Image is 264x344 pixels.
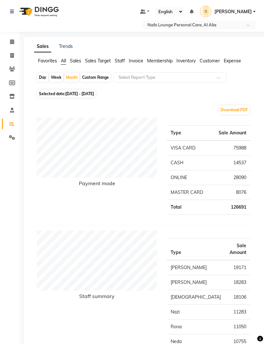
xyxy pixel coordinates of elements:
td: 126691 [211,200,250,215]
div: Month [64,73,79,82]
span: [PERSON_NAME] [214,8,252,15]
td: 11283 [225,305,250,320]
span: Customer [200,58,220,64]
span: Membership [147,58,173,64]
th: Sale Amount [225,239,250,260]
span: All [61,58,66,64]
span: Expense [224,58,241,64]
td: 18106 [225,290,250,305]
span: Sales Target [85,58,111,64]
td: 11050 [225,320,250,334]
td: VISA CARD [167,140,211,156]
img: Sima [200,6,211,17]
td: 14537 [211,156,250,170]
span: Staff [115,58,125,64]
a: Trends [59,43,73,49]
td: Nazi [167,305,225,320]
td: CASH [167,156,211,170]
span: Invoice [129,58,143,64]
span: Inventory [176,58,196,64]
td: 75988 [211,140,250,156]
span: Sales [70,58,81,64]
td: ONLINE [167,170,211,185]
div: Week [49,73,63,82]
td: Rona [167,320,225,334]
span: Selected date: [37,90,96,98]
div: Day [37,73,48,82]
span: Favorites [38,58,57,64]
td: [PERSON_NAME] [167,260,225,275]
a: Sales [34,41,51,52]
h6: Payment mode [37,180,157,189]
th: Type [167,239,225,260]
div: Custom Range [80,73,110,82]
h6: Staff summary [37,293,157,302]
th: Sale Amount [211,126,250,141]
td: 8076 [211,185,250,200]
th: Type [167,126,211,141]
td: Total [167,200,211,215]
td: 28090 [211,170,250,185]
span: [DATE] - [DATE] [65,91,94,96]
td: [DEMOGRAPHIC_DATA] [167,290,225,305]
td: [PERSON_NAME] [167,275,225,290]
img: logo [16,3,61,21]
td: 18283 [225,275,250,290]
td: MASTER CARD [167,185,211,200]
button: Download PDF [219,105,250,114]
td: 19171 [225,260,250,275]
